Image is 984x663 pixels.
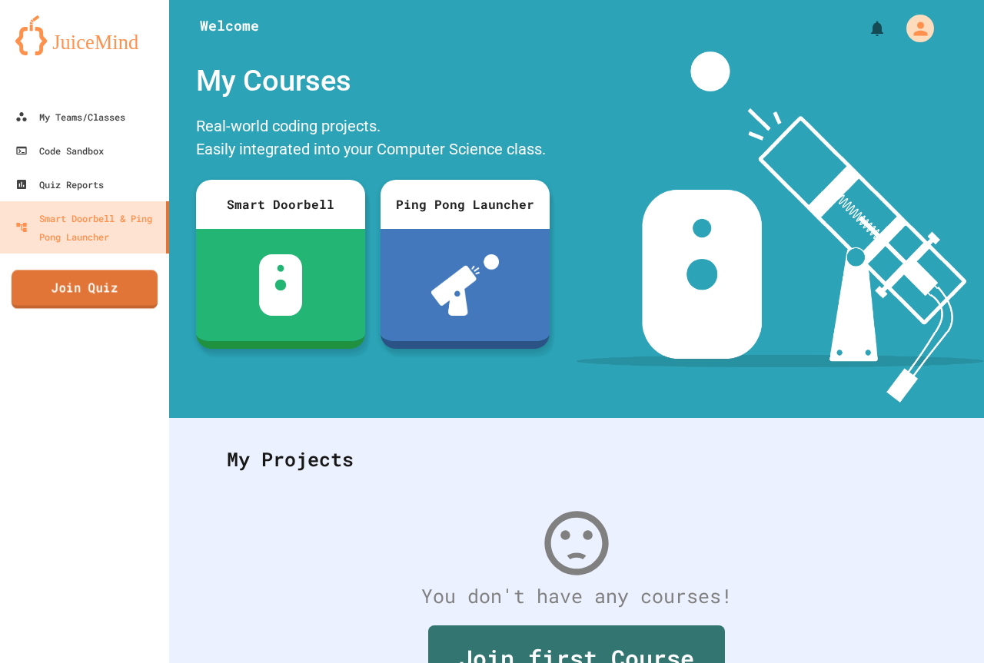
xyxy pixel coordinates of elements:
[431,254,500,316] img: ppl-with-ball.png
[577,51,984,403] img: banner-image-my-projects.png
[381,180,550,229] div: Ping Pong Launcher
[196,180,365,229] div: Smart Doorbell
[211,429,942,489] div: My Projects
[890,11,938,46] div: My Account
[15,175,104,194] div: Quiz Reports
[15,108,125,126] div: My Teams/Classes
[259,254,303,316] img: sdb-white.svg
[15,209,160,246] div: Smart Doorbell & Ping Pong Launcher
[12,270,158,308] a: Join Quiz
[15,15,154,55] img: logo-orange.svg
[211,582,942,611] div: You don't have any courses!
[188,111,557,168] div: Real-world coding projects. Easily integrated into your Computer Science class.
[839,15,890,41] div: My Notifications
[15,141,104,160] div: Code Sandbox
[188,51,557,111] div: My Courses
